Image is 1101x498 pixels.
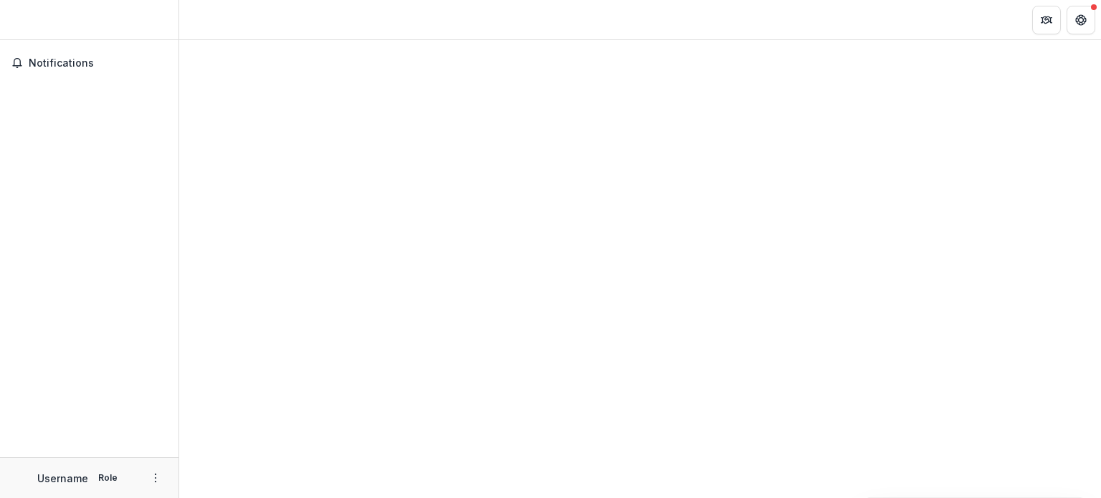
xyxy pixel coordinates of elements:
span: Notifications [29,57,167,70]
button: More [147,469,164,487]
button: Partners [1032,6,1061,34]
p: Username [37,471,88,486]
button: Get Help [1067,6,1095,34]
button: Notifications [6,52,173,75]
p: Role [94,471,122,484]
